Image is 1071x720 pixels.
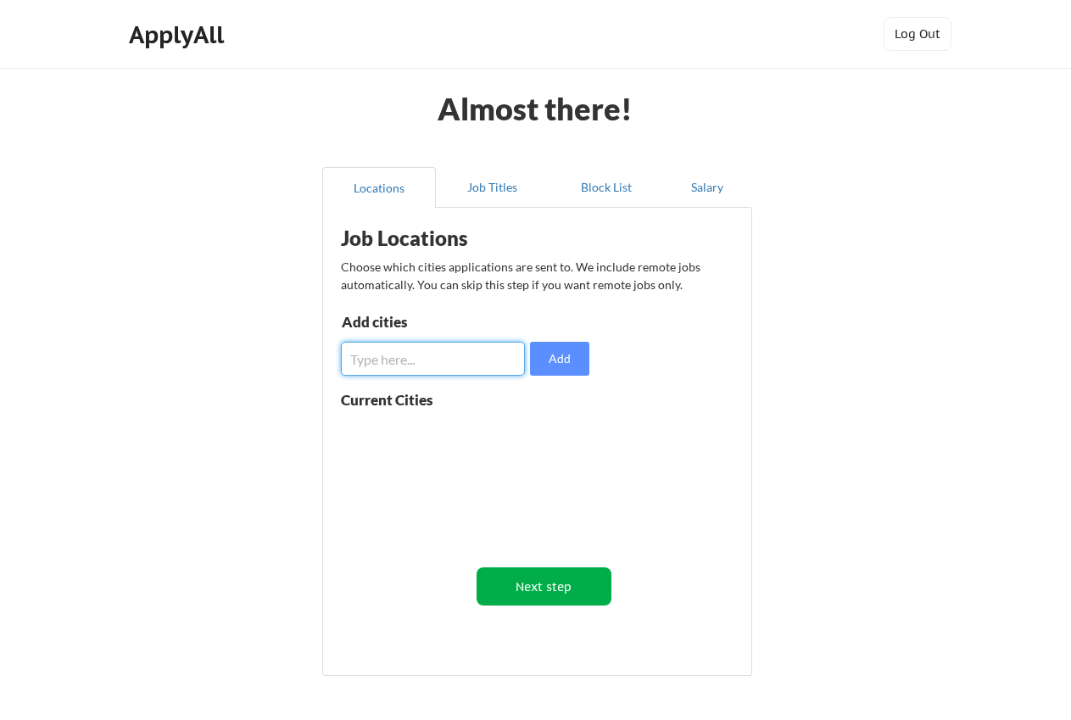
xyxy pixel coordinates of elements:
[416,93,653,124] div: Almost there!
[436,167,549,208] button: Job Titles
[549,167,663,208] button: Block List
[341,228,555,248] div: Job Locations
[341,258,731,293] div: Choose which cities applications are sent to. We include remote jobs automatically. You can skip ...
[341,342,525,376] input: Type here...
[129,20,229,49] div: ApplyAll
[477,567,611,606] button: Next step
[530,342,589,376] button: Add
[663,167,752,208] button: Salary
[341,393,470,407] div: Current Cities
[342,315,517,329] div: Add cities
[884,17,951,51] button: Log Out
[322,167,436,208] button: Locations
